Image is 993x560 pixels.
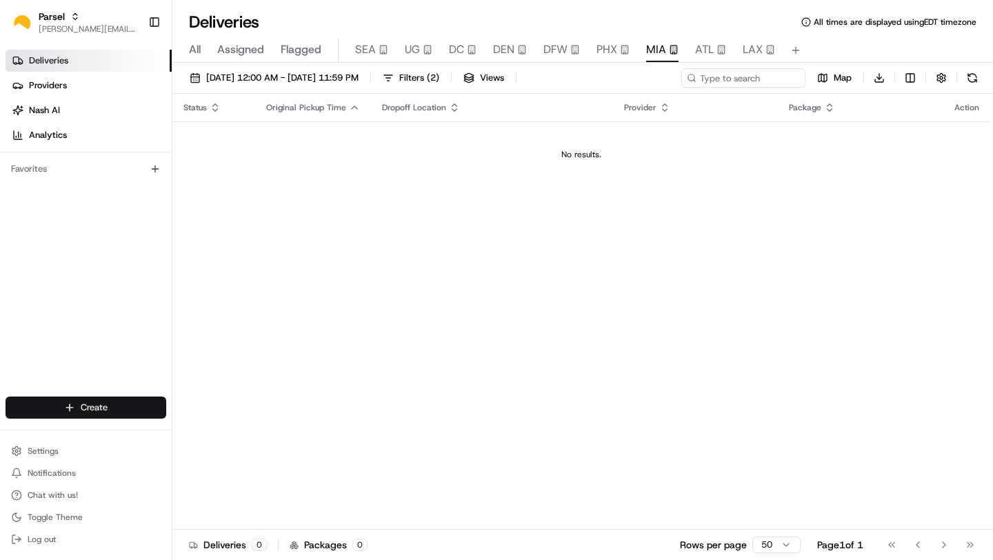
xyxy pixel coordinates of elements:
[427,72,439,84] span: ( 2 )
[743,41,763,58] span: LAX
[817,538,863,552] div: Page 1 of 1
[377,68,445,88] button: Filters(2)
[183,68,365,88] button: [DATE] 12:00 AM - [DATE] 11:59 PM
[39,10,65,23] button: Parsel
[137,76,167,86] span: Pylon
[29,54,68,67] span: Deliveries
[6,508,166,527] button: Toggle Theme
[206,72,359,84] span: [DATE] 12:00 AM - [DATE] 11:59 PM
[811,68,858,88] button: Map
[29,79,67,92] span: Providers
[6,530,166,549] button: Log out
[596,41,617,58] span: PHX
[457,68,510,88] button: Views
[178,149,985,160] div: No results.
[382,102,446,113] span: Dropoff Location
[493,41,514,58] span: DEN
[28,468,76,479] span: Notifications
[646,41,666,58] span: MIA
[266,102,346,113] span: Original Pickup Time
[252,539,267,551] div: 0
[28,512,83,523] span: Toggle Theme
[28,446,59,457] span: Settings
[695,41,714,58] span: ATL
[11,12,33,33] img: Parsel
[405,41,420,58] span: UG
[543,41,568,58] span: DFW
[624,102,656,113] span: Provider
[6,397,166,419] button: Create
[6,158,166,180] div: Favorites
[29,129,67,141] span: Analytics
[449,41,464,58] span: DC
[6,99,172,121] a: Nash AI
[6,463,166,483] button: Notifications
[39,23,137,34] button: [PERSON_NAME][EMAIL_ADDRESS][PERSON_NAME][DOMAIN_NAME]
[480,72,504,84] span: Views
[6,486,166,505] button: Chat with us!
[834,72,852,84] span: Map
[355,41,376,58] span: SEA
[789,102,821,113] span: Package
[680,538,747,552] p: Rows per page
[217,41,264,58] span: Assigned
[29,104,60,117] span: Nash AI
[6,441,166,461] button: Settings
[97,75,167,86] a: Powered byPylon
[81,401,108,414] span: Create
[6,50,172,72] a: Deliveries
[189,41,201,58] span: All
[281,41,321,58] span: Flagged
[6,6,143,39] button: ParselParsel[PERSON_NAME][EMAIL_ADDRESS][PERSON_NAME][DOMAIN_NAME]
[189,11,259,33] h1: Deliveries
[352,539,368,551] div: 0
[6,124,172,146] a: Analytics
[399,72,439,84] span: Filters
[954,102,979,113] div: Action
[963,68,982,88] button: Refresh
[183,102,207,113] span: Status
[290,538,368,552] div: Packages
[189,538,267,552] div: Deliveries
[681,68,805,88] input: Type to search
[28,490,78,501] span: Chat with us!
[814,17,976,28] span: All times are displayed using EDT timezone
[28,534,56,545] span: Log out
[6,74,172,97] a: Providers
